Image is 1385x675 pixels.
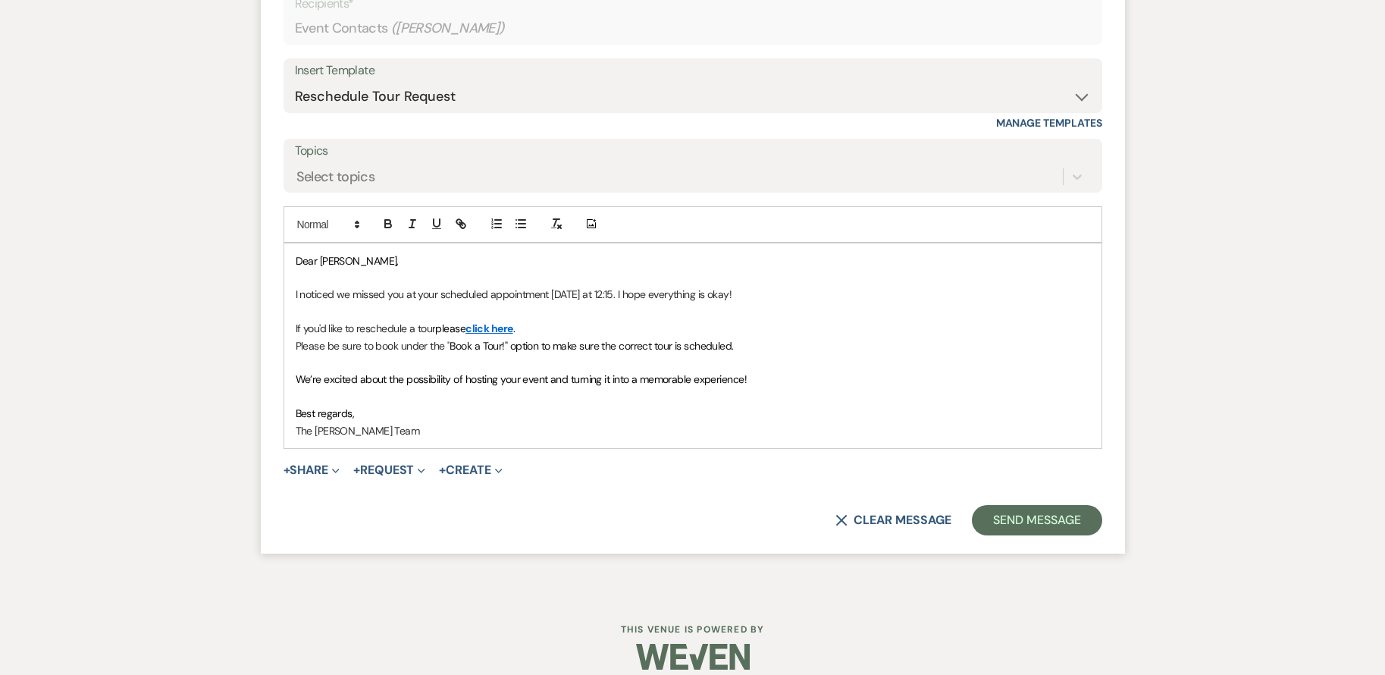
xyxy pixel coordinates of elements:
[284,464,340,476] button: Share
[835,514,951,526] button: Clear message
[296,254,399,268] span: Dear [PERSON_NAME],
[465,322,512,335] a: click here
[450,339,733,353] span: Book a Tour!" option to make sure the correct tour is scheduled.
[513,322,515,335] span: .
[996,116,1102,130] a: Manage Templates
[439,464,502,476] button: Create
[296,166,375,187] div: Select topics
[296,372,747,386] span: We’re excited about the possibility of hosting your event and turning it into a memorable experie...
[296,320,1090,337] p: If you'd like to reschedule a tour
[295,140,1091,162] label: Topics
[295,60,1091,82] div: Insert Template
[296,337,1090,354] p: Please be sure to book under the "
[972,505,1101,535] button: Send Message
[391,18,505,39] span: ( [PERSON_NAME] )
[296,407,355,420] span: Best regards,
[435,322,465,335] span: please
[296,422,1090,439] p: The [PERSON_NAME] Team
[284,464,290,476] span: +
[353,464,425,476] button: Request
[295,14,1091,43] div: Event Contacts
[439,464,446,476] span: +
[296,286,1090,303] p: I noticed we missed you at your scheduled appointment [DATE] at 12:15. I hope everything is okay!
[353,464,360,476] span: +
